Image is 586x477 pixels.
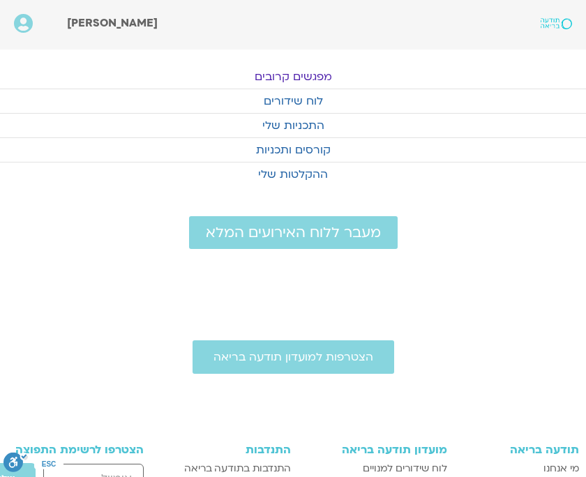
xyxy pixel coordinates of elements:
[206,225,381,241] span: מעבר ללוח האירועים המלא
[67,15,158,31] span: [PERSON_NAME]
[305,444,447,456] h3: מועדון תודעה בריאה
[189,216,398,249] a: מעבר ללוח האירועים המלא
[182,460,291,477] a: התנדבות בתודעה בריאה
[184,460,291,477] span: התנדבות בתודעה בריאה
[7,444,144,456] h3: הצטרפו לרשימת התפוצה
[182,444,291,456] h3: התנדבות
[305,460,447,477] a: לוח שידורים למנויים
[213,351,373,363] span: הצטרפות למועדון תודעה בריאה
[193,340,394,374] a: הצטרפות למועדון תודעה בריאה
[363,460,447,477] span: לוח שידורים למנויים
